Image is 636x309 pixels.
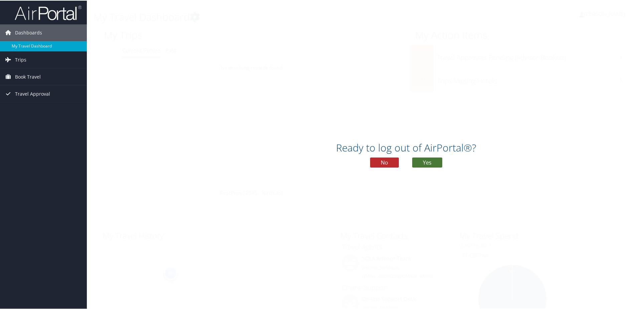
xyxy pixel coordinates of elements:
[15,4,82,20] img: airportal-logo.png
[412,157,442,167] button: Yes
[15,68,41,85] span: Book Travel
[15,24,42,40] span: Dashboards
[15,85,50,102] span: Travel Approval
[15,51,26,68] span: Trips
[370,157,399,167] button: No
